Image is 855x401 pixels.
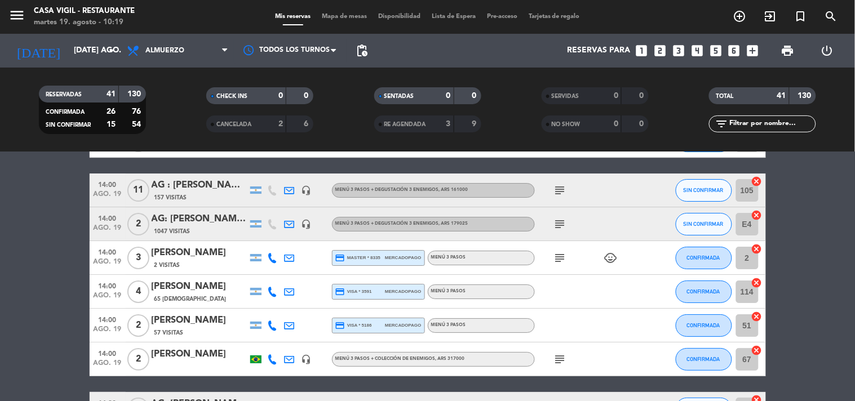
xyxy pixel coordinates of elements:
[751,243,763,255] i: cancel
[764,10,777,23] i: exit_to_app
[335,320,345,331] i: credit_card
[154,261,180,270] span: 2 Visitas
[431,289,466,293] span: Menú 3 Pasos
[777,92,786,100] strong: 41
[676,179,732,202] button: SIN CONFIRMAR
[94,359,122,372] span: ago. 19
[132,108,143,115] strong: 76
[132,121,143,128] strong: 54
[154,193,187,202] span: 157 Visitas
[751,345,763,356] i: cancel
[708,43,723,58] i: looks_5
[751,311,763,322] i: cancel
[820,44,834,57] i: power_settings_new
[8,38,68,63] i: [DATE]
[46,109,85,115] span: CONFIRMADA
[34,6,135,17] div: Casa Vigil - Restaurante
[687,356,720,362] span: CONFIRMADA
[751,176,763,187] i: cancel
[154,227,191,236] span: 1047 Visitas
[94,313,122,326] span: 14:00
[385,288,421,295] span: mercadopago
[733,10,747,23] i: add_circle_outline
[8,7,25,28] button: menu
[335,188,468,192] span: Menú 3 Pasos + Degustación 3 enemigos
[639,120,646,128] strong: 0
[426,14,481,20] span: Lista de Espera
[94,177,122,190] span: 14:00
[614,92,618,100] strong: 0
[523,14,586,20] span: Tarjetas de regalo
[278,120,283,128] strong: 2
[687,288,720,295] span: CONFIRMADA
[127,348,149,371] span: 2
[152,279,247,294] div: [PERSON_NAME]
[751,277,763,288] i: cancel
[316,14,373,20] span: Mapa de mesas
[94,279,122,292] span: 14:00
[431,255,466,260] span: Menú 3 Pasos
[639,92,646,100] strong: 0
[355,44,369,57] span: pending_actions
[94,346,122,359] span: 14:00
[152,347,247,362] div: [PERSON_NAME]
[716,93,733,99] span: TOTAL
[107,90,116,98] strong: 41
[676,280,732,303] button: CONFIRMADA
[335,320,372,331] span: visa * 5186
[676,348,732,371] button: CONFIRMADA
[304,92,311,100] strong: 0
[304,120,311,128] strong: 6
[553,217,567,231] i: subject
[127,314,149,337] span: 2
[216,122,251,127] span: CANCELADA
[431,323,466,327] span: Menú 3 Pasos
[553,184,567,197] i: subject
[127,90,143,98] strong: 130
[684,221,724,227] span: SIN CONFIRMAR
[152,178,247,193] div: AG : [PERSON_NAME] X11 / SUNTRIP
[653,43,667,58] i: looks_two
[94,224,122,237] span: ago. 19
[127,213,149,235] span: 2
[105,44,118,57] i: arrow_drop_down
[604,251,618,265] i: child_care
[94,211,122,224] span: 14:00
[302,219,312,229] i: headset_mic
[46,92,82,97] span: RESERVADAS
[676,314,732,337] button: CONFIRMADA
[553,353,567,366] i: subject
[154,295,227,304] span: 65 [DEMOGRAPHIC_DATA]
[472,120,479,128] strong: 9
[684,187,724,193] span: SIN CONFIRMAR
[278,92,283,100] strong: 0
[808,34,847,68] div: LOG OUT
[154,328,184,337] span: 57 Visitas
[687,322,720,328] span: CONFIRMADA
[825,10,838,23] i: search
[553,251,567,265] i: subject
[385,322,421,329] span: mercadopago
[302,354,312,364] i: headset_mic
[687,255,720,261] span: CONFIRMADA
[446,92,451,100] strong: 0
[552,93,579,99] span: SERVIDAS
[781,44,795,57] span: print
[302,185,312,195] i: headset_mic
[145,47,184,55] span: Almuerzo
[335,357,465,361] span: Menú 3 Pasos + Colección de Enemigos
[46,122,91,128] span: SIN CONFIRMAR
[472,92,479,100] strong: 0
[216,93,247,99] span: CHECK INS
[94,326,122,338] span: ago. 19
[676,213,732,235] button: SIN CONFIRMAR
[127,179,149,202] span: 11
[446,120,451,128] strong: 3
[107,108,116,115] strong: 26
[715,117,728,131] i: filter_list
[373,14,426,20] span: Disponibilidad
[798,92,814,100] strong: 130
[439,221,468,226] span: , ARS 179025
[384,122,426,127] span: RE AGENDADA
[94,258,122,271] span: ago. 19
